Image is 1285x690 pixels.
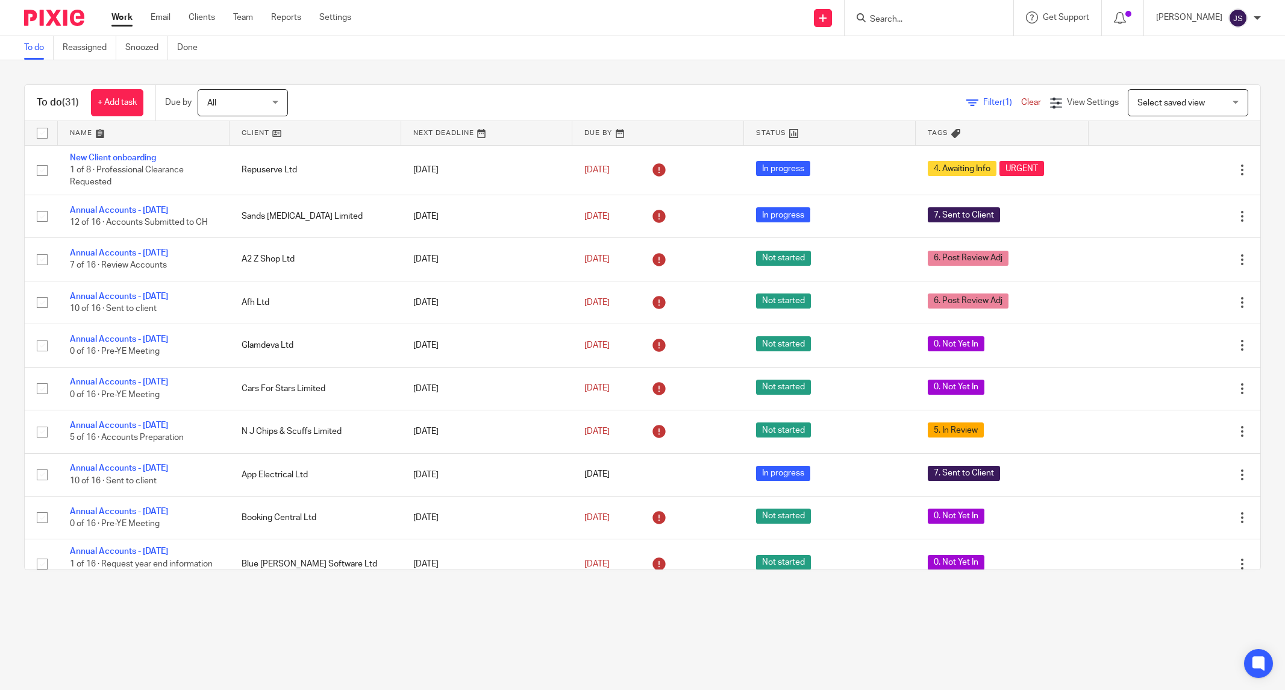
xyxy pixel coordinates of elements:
span: [DATE] [584,212,610,221]
a: New Client onboarding [70,154,156,162]
span: Not started [756,380,811,395]
span: 12 of 16 · Accounts Submitted to CH [70,218,208,227]
a: Work [111,11,133,24]
h1: To do [37,96,79,109]
img: svg%3E [1228,8,1248,28]
span: All [207,99,216,107]
td: [DATE] [401,453,573,496]
span: Select saved view [1137,99,1205,107]
td: [DATE] [401,238,573,281]
td: Cars For Stars Limited [230,367,401,410]
span: [DATE] [584,427,610,436]
span: Not started [756,336,811,351]
span: 6. Post Review Adj [928,293,1008,309]
span: 4. Awaiting Info [928,161,996,176]
a: Reassigned [63,36,116,60]
a: Settings [319,11,351,24]
span: 7. Sent to Client [928,466,1000,481]
span: [DATE] [584,384,610,393]
a: Annual Accounts - [DATE] [70,507,168,516]
span: [DATE] [584,298,610,307]
a: Clear [1021,98,1041,107]
td: App Electrical Ltd [230,453,401,496]
span: Not started [756,555,811,570]
span: [DATE] [584,166,610,174]
span: 10 of 16 · Sent to client [70,477,157,485]
span: [DATE] [584,560,610,568]
span: In progress [756,207,810,222]
td: N J Chips & Scuffs Limited [230,410,401,453]
a: Snoozed [125,36,168,60]
a: Reports [271,11,301,24]
span: 7. Sent to Client [928,207,1000,222]
span: URGENT [999,161,1044,176]
td: A2 Z Shop Ltd [230,238,401,281]
span: In progress [756,161,810,176]
span: [DATE] [584,255,610,263]
span: 5 of 16 · Accounts Preparation [70,433,184,442]
a: Annual Accounts - [DATE] [70,421,168,430]
span: 0 of 16 · Pre-YE Meeting [70,519,160,528]
a: To do [24,36,54,60]
td: Glamdeva Ltd [230,324,401,367]
td: [DATE] [401,539,573,589]
a: Annual Accounts - [DATE] [70,249,168,257]
td: [DATE] [401,145,573,195]
td: [DATE] [401,281,573,324]
td: Booking Central Ltd [230,496,401,539]
span: Get Support [1043,13,1089,22]
p: Due by [165,96,192,108]
td: [DATE] [401,195,573,237]
span: Tags [928,130,948,136]
span: 5. In Review [928,422,984,438]
td: [DATE] [401,324,573,367]
span: In progress [756,466,810,481]
span: 1 of 8 · Professional Clearance Requested [70,166,184,187]
td: [DATE] [401,410,573,453]
a: Annual Accounts - [DATE] [70,335,168,343]
a: Annual Accounts - [DATE] [70,206,168,215]
a: Clients [189,11,215,24]
span: Not started [756,509,811,524]
span: (1) [1002,98,1012,107]
span: 7 of 16 · Review Accounts [70,262,167,270]
img: Pixie [24,10,84,26]
a: Team [233,11,253,24]
span: 0. Not Yet In [928,509,984,524]
span: 6. Post Review Adj [928,251,1008,266]
span: Filter [983,98,1021,107]
td: [DATE] [401,496,573,539]
span: [DATE] [584,471,610,479]
span: 1 of 16 · Request year end information from client [70,560,213,581]
span: Not started [756,251,811,266]
span: 0. Not Yet In [928,336,984,351]
span: Not started [756,293,811,309]
td: Repuserve Ltd [230,145,401,195]
span: (31) [62,98,79,107]
p: [PERSON_NAME] [1156,11,1222,24]
span: 0. Not Yet In [928,380,984,395]
span: View Settings [1067,98,1119,107]
span: [DATE] [584,513,610,522]
td: [DATE] [401,367,573,410]
a: Annual Accounts - [DATE] [70,547,168,556]
a: + Add task [91,89,143,116]
a: Done [177,36,207,60]
input: Search [869,14,977,25]
a: Annual Accounts - [DATE] [70,464,168,472]
span: 0 of 16 · Pre-YE Meeting [70,348,160,356]
td: Sands [MEDICAL_DATA] Limited [230,195,401,237]
span: [DATE] [584,341,610,350]
a: Email [151,11,170,24]
span: Not started [756,422,811,438]
span: 10 of 16 · Sent to client [70,304,157,313]
a: Annual Accounts - [DATE] [70,378,168,386]
td: Blue [PERSON_NAME] Software Ltd [230,539,401,589]
span: 0. Not Yet In [928,555,984,570]
span: 0 of 16 · Pre-YE Meeting [70,390,160,399]
a: Annual Accounts - [DATE] [70,292,168,301]
td: Afh Ltd [230,281,401,324]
